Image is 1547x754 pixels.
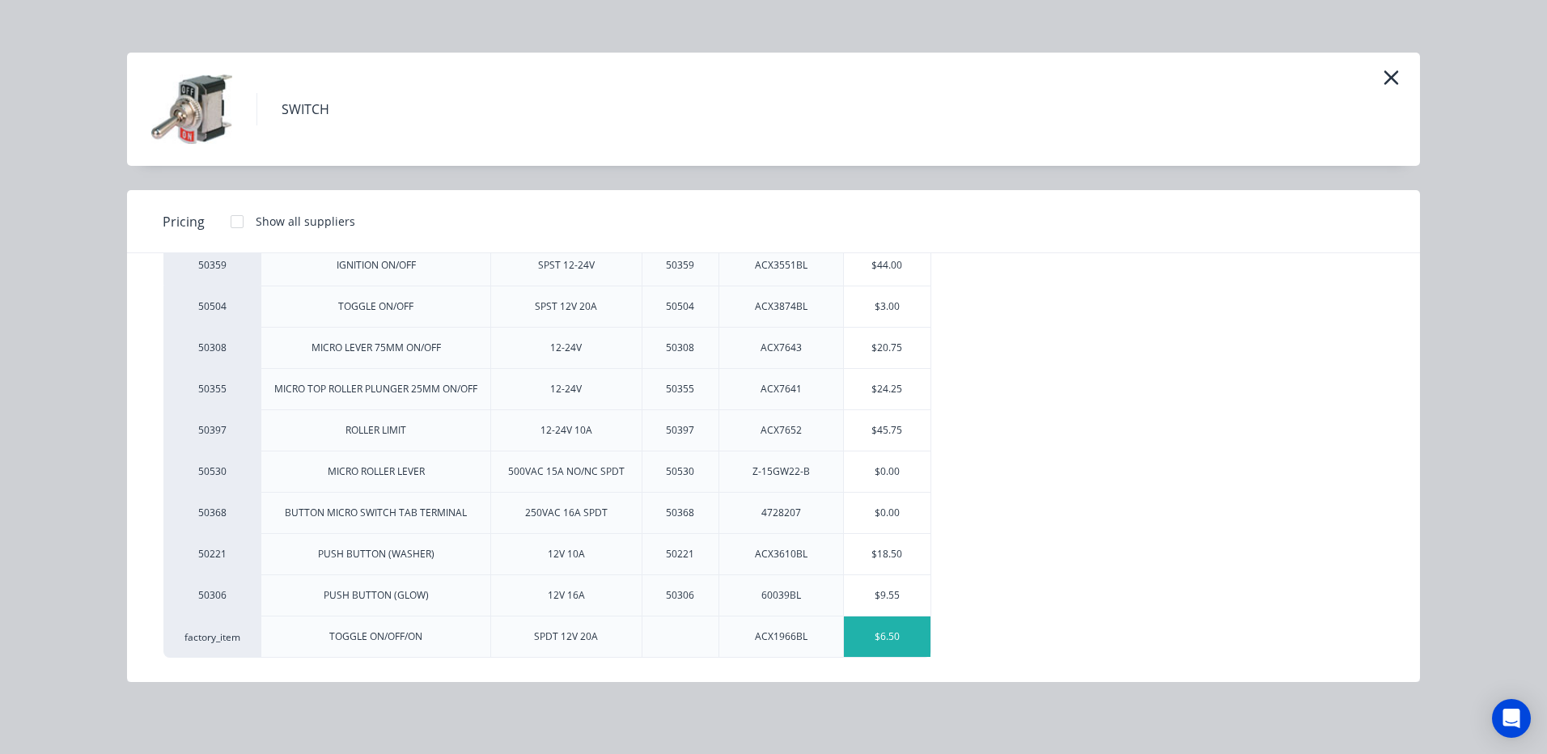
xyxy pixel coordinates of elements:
[761,423,802,438] div: ACX7652
[755,258,807,273] div: ACX3551BL
[550,341,582,355] div: 12-24V
[844,616,930,657] div: $6.50
[666,299,694,314] div: 50504
[666,588,694,603] div: 50306
[761,341,802,355] div: ACX7643
[755,547,807,561] div: ACX3610BL
[666,382,694,396] div: 50355
[163,451,261,492] div: 50530
[844,369,930,409] div: $24.25
[163,286,261,327] div: 50504
[666,258,694,273] div: 50359
[274,382,477,396] div: MICRO TOP ROLLER PLUNGER 25MM ON/OFF
[312,341,441,355] div: MICRO LEVER 75MM ON/OFF
[163,574,261,616] div: 50306
[163,533,261,574] div: 50221
[666,547,694,561] div: 50221
[163,212,205,231] span: Pricing
[844,451,930,492] div: $0.00
[540,423,592,438] div: 12-24V 10A
[256,213,355,230] div: Show all suppliers
[508,464,625,479] div: 500VAC 15A NO/NC SPDT
[844,410,930,451] div: $45.75
[666,423,694,438] div: 50397
[844,493,930,533] div: $0.00
[548,588,585,603] div: 12V 16A
[761,382,802,396] div: ACX7641
[535,299,597,314] div: SPST 12V 20A
[844,245,930,286] div: $44.00
[163,327,261,368] div: 50308
[752,464,810,479] div: Z-15GW22-B
[163,492,261,533] div: 50368
[761,588,801,603] div: 60039BL
[163,409,261,451] div: 50397
[338,299,413,314] div: TOGGLE ON/OFF
[666,464,694,479] div: 50530
[1492,699,1531,738] div: Open Intercom Messenger
[163,368,261,409] div: 50355
[329,629,422,644] div: TOGGLE ON/OFF/ON
[844,534,930,574] div: $18.50
[151,69,232,150] img: SWITCH
[755,629,807,644] div: ACX1966BL
[318,547,434,561] div: PUSH BUTTON (WASHER)
[337,258,416,273] div: IGNITION ON/OFF
[345,423,406,438] div: ROLLER LIMIT
[328,464,425,479] div: MICRO ROLLER LEVER
[844,575,930,616] div: $9.55
[761,506,801,520] div: 4728207
[666,506,694,520] div: 50368
[666,341,694,355] div: 50308
[844,286,930,327] div: $3.00
[550,382,582,396] div: 12-24V
[538,258,595,273] div: SPST 12-24V
[285,506,467,520] div: BUTTON MICRO SWITCH TAB TERMINAL
[525,506,608,520] div: 250VAC 16A SPDT
[548,547,585,561] div: 12V 10A
[755,299,807,314] div: ACX3874BL
[324,588,429,603] div: PUSH BUTTON (GLOW)
[163,244,261,286] div: 50359
[163,616,261,658] div: factory_item
[844,328,930,368] div: $20.75
[282,100,329,119] div: SWITCH
[534,629,598,644] div: SPDT 12V 20A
